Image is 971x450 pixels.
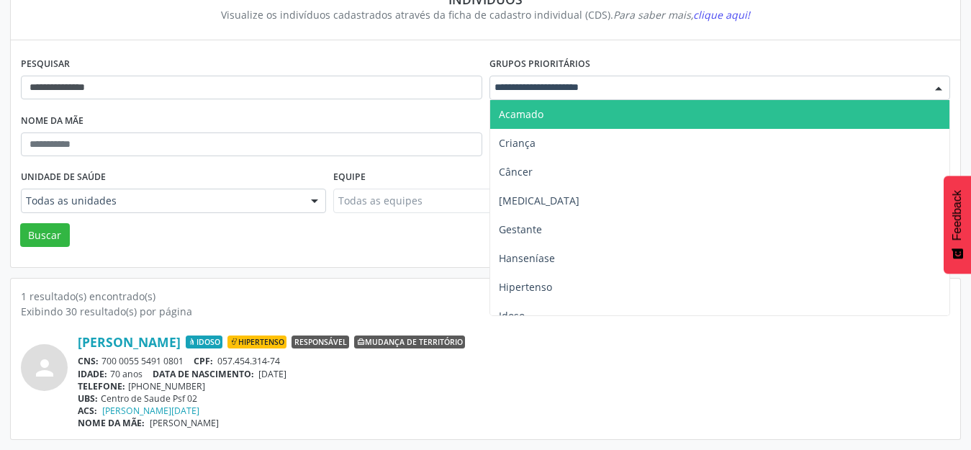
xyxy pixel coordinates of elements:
button: Feedback - Mostrar pesquisa [944,176,971,274]
span: Hanseníase [499,251,555,265]
span: CNS: [78,355,99,367]
span: CPF: [194,355,213,367]
span: [PERSON_NAME] [150,417,219,429]
span: IDADE: [78,368,107,380]
span: Câncer [499,165,533,179]
span: Criança [499,136,536,150]
label: Nome da mãe [21,110,83,132]
span: Hipertenso [227,336,286,348]
div: [PHONE_NUMBER] [78,380,950,392]
span: Idoso [186,336,222,348]
label: Pesquisar [21,53,70,76]
span: 057.454.314-74 [217,355,280,367]
div: 70 anos [78,368,950,380]
a: [PERSON_NAME] [78,334,181,350]
label: Equipe [333,166,366,189]
span: Todas as unidades [26,194,297,208]
span: TELEFONE: [78,380,125,392]
label: Unidade de saúde [21,166,106,189]
div: 700 0055 5491 0801 [78,355,950,367]
span: [MEDICAL_DATA] [499,194,579,207]
span: Responsável [292,336,349,348]
div: Exibindo 30 resultado(s) por página [21,304,950,319]
span: Gestante [499,222,542,236]
i: person [32,355,58,381]
span: NOME DA MÃE: [78,417,145,429]
div: Centro de Saude Psf 02 [78,392,950,405]
span: [DATE] [258,368,286,380]
span: Acamado [499,107,543,121]
span: Mudança de território [354,336,465,348]
span: Idoso [499,309,525,323]
a: [PERSON_NAME][DATE] [102,405,199,417]
span: DATA DE NASCIMENTO: [153,368,254,380]
span: Hipertenso [499,280,552,294]
span: UBS: [78,392,98,405]
div: 1 resultado(s) encontrado(s) [21,289,950,304]
div: Visualize os indivíduos cadastrados através da ficha de cadastro individual (CDS). [31,7,940,22]
span: clique aqui! [693,8,750,22]
span: ACS: [78,405,97,417]
button: Buscar [20,223,70,248]
span: Feedback [951,190,964,240]
i: Para saber mais, [613,8,750,22]
label: Grupos prioritários [489,53,590,76]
